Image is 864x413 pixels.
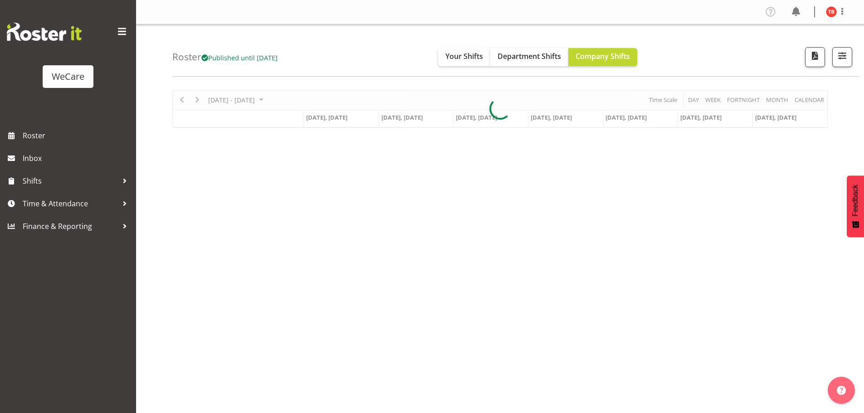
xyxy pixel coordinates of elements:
[445,51,483,61] span: Your Shifts
[201,53,278,62] span: Published until [DATE]
[498,51,561,61] span: Department Shifts
[826,6,837,17] img: tyla-boyd11707.jpg
[23,219,118,233] span: Finance & Reporting
[172,52,278,62] h4: Roster
[438,48,490,66] button: Your Shifts
[7,23,82,41] img: Rosterit website logo
[23,197,118,210] span: Time & Attendance
[576,51,630,61] span: Company Shifts
[847,175,864,237] button: Feedback - Show survey
[52,70,84,83] div: WeCare
[23,151,132,165] span: Inbox
[832,47,852,67] button: Filter Shifts
[837,386,846,395] img: help-xxl-2.png
[23,174,118,188] span: Shifts
[490,48,568,66] button: Department Shifts
[805,47,825,67] button: Download a PDF of the roster according to the set date range.
[851,185,859,216] span: Feedback
[23,129,132,142] span: Roster
[568,48,637,66] button: Company Shifts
